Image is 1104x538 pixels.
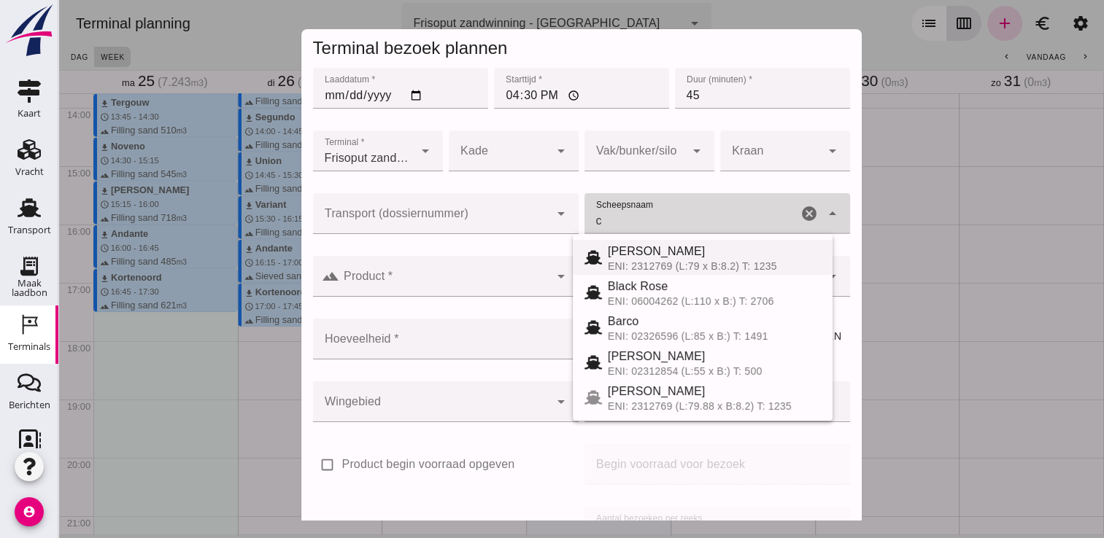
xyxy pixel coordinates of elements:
div: Kaart [18,109,41,118]
i: Open [494,268,512,285]
i: arrow_drop_down [765,142,783,160]
i: account_circle [15,497,44,526]
i: Sluit [765,205,783,222]
div: [PERSON_NAME] [549,383,763,400]
div: Vracht [15,167,44,176]
i: landscape [263,268,281,285]
div: ENI: 02326596 (L:85 x B:) T: 1491 [549,330,763,342]
i: Open [494,205,512,222]
label: Product begin voorraad opgeven [284,456,457,473]
span: Terminal bezoek plannen [255,38,449,58]
i: arrow_drop_down [358,142,376,160]
div: Berichten [9,400,50,410]
label: Maak reeks [284,519,345,536]
i: arrow_drop_down [494,142,512,160]
div: [PERSON_NAME] [549,348,763,365]
div: ENI: 2312769 (L:79.88 x B:8.2) T: 1235 [549,400,763,412]
i: arrow_drop_down [630,142,647,160]
div: Transport [8,225,51,235]
div: [PERSON_NAME] [549,243,763,260]
i: arrow_drop_down [494,393,512,410]
div: ENI: 06004262 (L:110 x B:) T: 2706 [549,295,763,307]
div: Terminals [8,342,50,351]
div: ENI: 2312769 (L:79 x B:8.2) T: 1235 [549,260,763,272]
img: logo-small.a267ee39.svg [3,4,55,58]
div: ENI: 02312854 (L:55 x B:) T: 500 [549,365,763,377]
span: Frisoput zandwinning - [GEOGRAPHIC_DATA] [266,149,351,167]
div: Barco [549,313,763,330]
div: Black Rose [549,278,763,295]
i: Wis Scheepsnaam [742,205,760,222]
